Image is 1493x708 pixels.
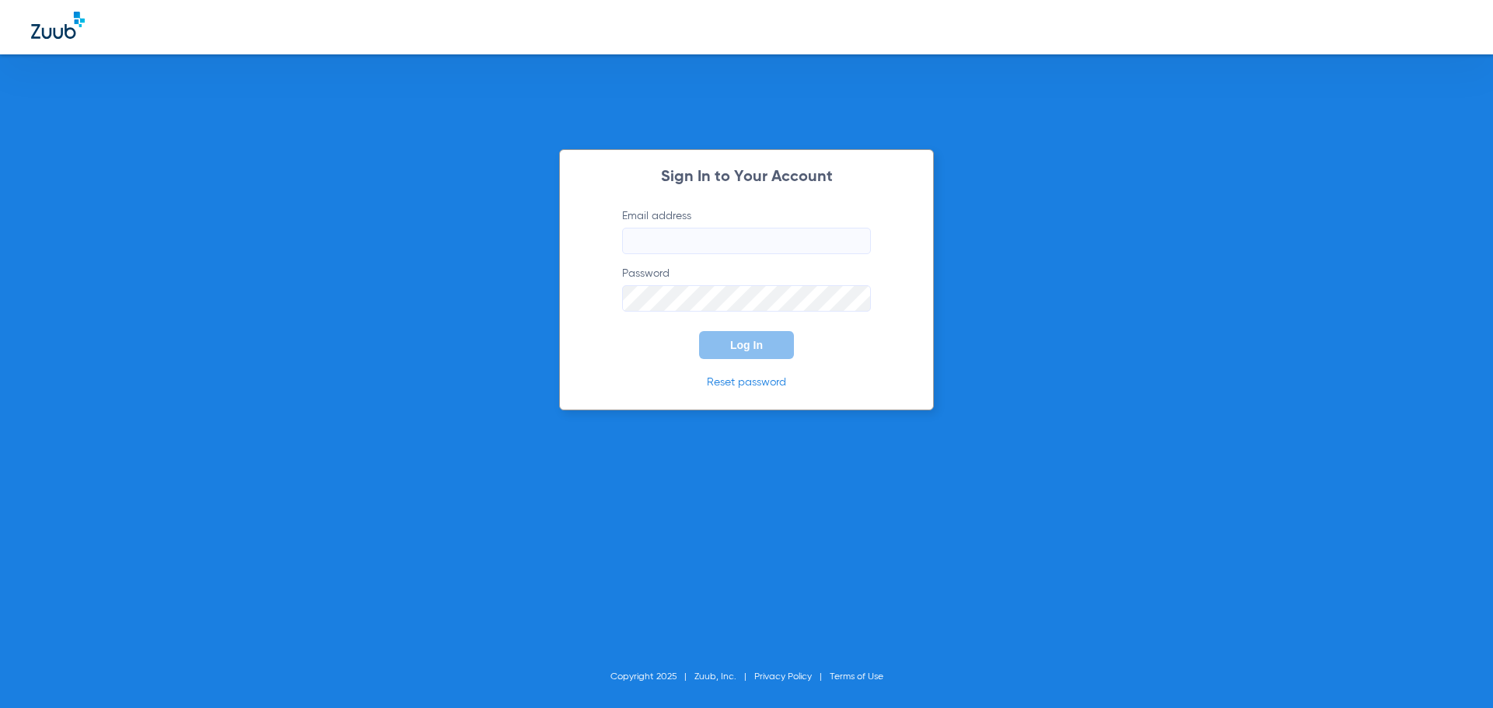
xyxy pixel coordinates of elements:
a: Reset password [707,377,786,388]
label: Password [622,266,871,312]
a: Terms of Use [830,672,883,682]
span: Log In [730,339,763,351]
label: Email address [622,208,871,254]
li: Copyright 2025 [610,669,694,685]
h2: Sign In to Your Account [599,169,894,185]
li: Zuub, Inc. [694,669,754,685]
a: Privacy Policy [754,672,812,682]
input: Password [622,285,871,312]
button: Log In [699,331,794,359]
img: Zuub Logo [31,12,85,39]
input: Email address [622,228,871,254]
